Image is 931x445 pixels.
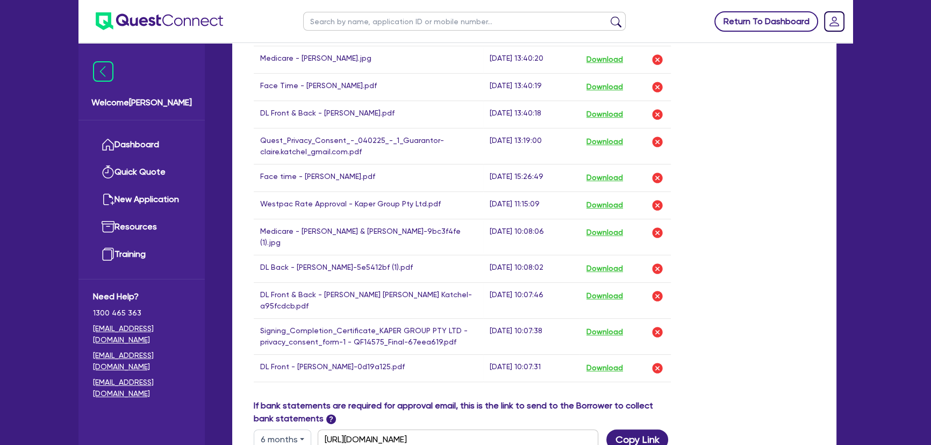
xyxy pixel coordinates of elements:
[254,255,483,282] td: DL Back - [PERSON_NAME]-5e5412bf (1).pdf
[102,193,114,206] img: new-application
[254,219,483,255] td: Medicare - [PERSON_NAME] & [PERSON_NAME]-9bc3f4fe (1).jpg
[483,128,579,164] td: [DATE] 13:19:00
[651,81,664,94] img: delete-icon
[651,108,664,121] img: delete-icon
[102,220,114,233] img: resources
[303,12,626,31] input: Search by name, application ID or mobile number...
[586,262,624,276] button: Download
[93,61,113,82] img: icon-menu-close
[93,377,190,399] a: [EMAIL_ADDRESS][DOMAIN_NAME]
[651,262,664,275] img: delete-icon
[586,198,624,212] button: Download
[651,171,664,184] img: delete-icon
[254,46,483,73] td: Medicare - [PERSON_NAME].jpg
[651,362,664,375] img: delete-icon
[586,289,624,303] button: Download
[102,248,114,261] img: training
[483,73,579,101] td: [DATE] 13:40:19
[586,325,624,339] button: Download
[93,186,190,213] a: New Application
[483,191,579,219] td: [DATE] 11:15:09
[254,399,671,425] label: If bank statements are required for approval email, this is the link to send to the Borrower to c...
[820,8,848,35] a: Dropdown toggle
[586,171,624,185] button: Download
[586,361,624,375] button: Download
[651,199,664,212] img: delete-icon
[93,131,190,159] a: Dashboard
[254,73,483,101] td: Face Time - [PERSON_NAME].pdf
[586,135,624,149] button: Download
[651,226,664,239] img: delete-icon
[483,354,579,382] td: [DATE] 10:07:31
[586,226,624,240] button: Download
[651,135,664,148] img: delete-icon
[93,307,190,319] span: 1300 465 363
[93,290,190,303] span: Need Help?
[254,354,483,382] td: DL Front - [PERSON_NAME]-0d19a125.pdf
[254,318,483,354] td: Signing_Completion_Certificate_KAPER GROUP PTY LTD - privacy_consent_form-1 - QF14575_Final-67eea...
[714,11,818,32] a: Return To Dashboard
[96,12,223,30] img: quest-connect-logo-blue
[651,326,664,339] img: delete-icon
[254,282,483,318] td: DL Front & Back - [PERSON_NAME] [PERSON_NAME] Katchel-a95fcdcb.pdf
[483,255,579,282] td: [DATE] 10:08:02
[254,164,483,191] td: Face time - [PERSON_NAME].pdf
[483,101,579,128] td: [DATE] 13:40:18
[326,414,336,424] span: ?
[651,290,664,303] img: delete-icon
[254,191,483,219] td: Westpac Rate Approval - Kaper Group Pty Ltd.pdf
[93,350,190,372] a: [EMAIL_ADDRESS][DOMAIN_NAME]
[586,80,624,94] button: Download
[483,318,579,354] td: [DATE] 10:07:38
[254,128,483,164] td: Quest_Privacy_Consent_-_040225_-_1_Guarantor-claire.katchel_gmail.com.pdf
[483,282,579,318] td: [DATE] 10:07:46
[586,107,624,121] button: Download
[586,53,624,67] button: Download
[93,241,190,268] a: Training
[93,323,190,346] a: [EMAIL_ADDRESS][DOMAIN_NAME]
[651,53,664,66] img: delete-icon
[483,219,579,255] td: [DATE] 10:08:06
[93,213,190,241] a: Resources
[91,96,192,109] span: Welcome [PERSON_NAME]
[254,101,483,128] td: DL Front & Back - [PERSON_NAME].pdf
[93,159,190,186] a: Quick Quote
[102,166,114,178] img: quick-quote
[483,46,579,73] td: [DATE] 13:40:20
[483,164,579,191] td: [DATE] 15:26:49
